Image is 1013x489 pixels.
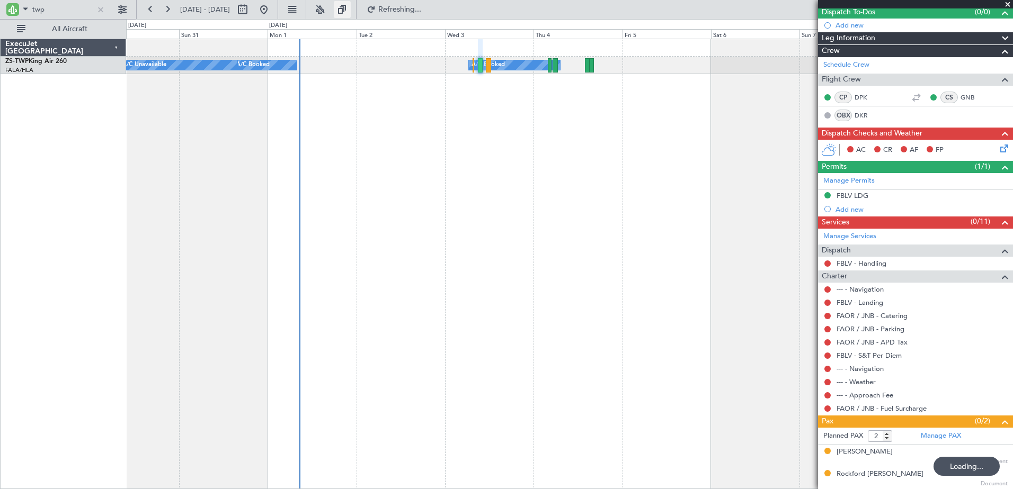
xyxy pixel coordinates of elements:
a: FAOR / JNB - Parking [837,324,904,333]
div: Sun 31 [179,29,268,39]
div: Fri 5 [623,29,711,39]
span: Permits [822,161,847,173]
div: OBX [834,110,852,121]
div: Sun 7 [799,29,888,39]
div: Add new [836,205,1008,214]
span: (1/1) [975,161,990,172]
a: DPK [855,93,878,102]
div: Rockford [PERSON_NAME] [837,469,923,479]
a: FBLV - S&T Per Diem [837,351,902,360]
a: Manage PAX [921,431,961,441]
span: Pax [822,415,833,428]
div: Tue 2 [357,29,445,39]
div: A/C Booked [236,57,270,73]
a: Schedule Crew [823,60,869,70]
a: GNB [961,93,984,102]
span: ZS-TWP [5,58,29,65]
span: Dispatch Checks and Weather [822,128,922,140]
a: --- - Approach Fee [837,391,893,400]
span: Services [822,216,849,229]
span: [DATE] - [DATE] [180,5,230,14]
a: --- - Weather [837,377,876,386]
a: FBLV - Handling [837,259,886,268]
span: (0/11) [971,216,990,227]
div: CS [940,92,958,103]
a: Manage Services [823,231,876,242]
div: [DATE] [128,21,146,30]
a: DKR [855,111,878,120]
span: AF [910,145,918,156]
span: Dispatch [822,245,851,257]
label: Planned PAX [823,431,863,441]
span: Charter [822,270,847,283]
span: FP [936,145,944,156]
div: FBLV LDG [837,191,868,200]
span: Document [981,457,1008,466]
div: A/C Booked [472,57,505,73]
span: (0/0) [975,6,990,17]
a: FBLV - Landing [837,298,883,307]
div: A/C Unavailable [122,57,166,73]
a: FAOR / JNB - Catering [837,311,908,320]
span: Refreshing... [378,6,422,13]
a: FALA/HLA [5,66,33,74]
a: --- - Navigation [837,285,884,294]
span: All Aircraft [28,25,112,33]
a: Manage Permits [823,176,875,186]
a: FAOR / JNB - Fuel Surcharge [837,404,927,413]
span: Flight Crew [822,74,861,86]
div: Add new [836,21,1008,30]
span: Dispatch To-Dos [822,6,875,19]
div: Wed 3 [445,29,534,39]
div: [DATE] [269,21,287,30]
a: FAOR / JNB - APD Tax [837,338,908,347]
div: CP [834,92,852,103]
span: Document [981,479,1008,488]
span: CR [883,145,892,156]
div: Mon 1 [268,29,356,39]
div: [PERSON_NAME] [837,447,893,457]
span: Crew [822,45,840,57]
button: All Aircraft [12,21,115,38]
span: Leg Information [822,32,875,44]
div: Loading... [934,457,1000,476]
span: (0/2) [975,415,990,427]
button: Refreshing... [362,1,425,18]
div: Sat 30 [91,29,179,39]
div: Thu 4 [534,29,622,39]
div: Sat 6 [711,29,799,39]
input: A/C (Reg. or Type) [32,2,93,17]
a: ZS-TWPKing Air 260 [5,58,67,65]
span: AC [856,145,866,156]
a: --- - Navigation [837,364,884,373]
